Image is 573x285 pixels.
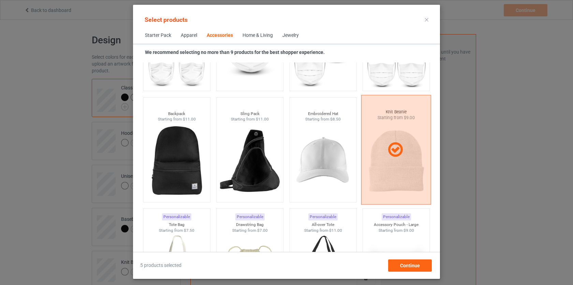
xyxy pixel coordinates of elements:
[363,228,429,233] div: Starting from
[403,228,414,233] span: $9.00
[181,32,197,39] div: Apparel
[207,32,233,39] div: Accessories
[184,228,194,233] span: $7.50
[290,116,356,122] div: Starting from
[400,263,420,268] span: Continue
[144,111,210,117] div: Backpack
[217,222,283,228] div: Drawstring Bag
[183,117,196,122] span: $11.00
[146,122,207,199] img: regular.jpg
[257,228,268,233] span: $7.00
[363,222,429,228] div: Accessory Pouch - Large
[293,122,354,199] img: regular.jpg
[235,213,265,220] div: Personalizable
[144,116,210,122] div: Starting from
[217,228,283,233] div: Starting from
[388,259,432,272] div: Continue
[329,228,342,233] span: $11.00
[217,111,283,117] div: Sling Pack
[290,111,356,117] div: Embroidered Hat
[243,32,273,39] div: Home & Living
[219,122,280,199] img: regular.jpg
[140,262,181,269] span: 5 products selected
[162,213,191,220] div: Personalizable
[290,222,356,228] div: All-over Tote
[145,49,325,55] strong: We recommend selecting no more than 9 products for the best shopper experience.
[382,213,411,220] div: Personalizable
[256,117,269,122] span: $11.00
[308,213,338,220] div: Personalizable
[330,117,341,122] span: $8.50
[144,222,210,228] div: Tote Bag
[140,27,176,44] span: Starter Pack
[282,32,299,39] div: Jewelry
[145,16,188,23] span: Select products
[217,116,283,122] div: Starting from
[144,228,210,233] div: Starting from
[290,228,356,233] div: Starting from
